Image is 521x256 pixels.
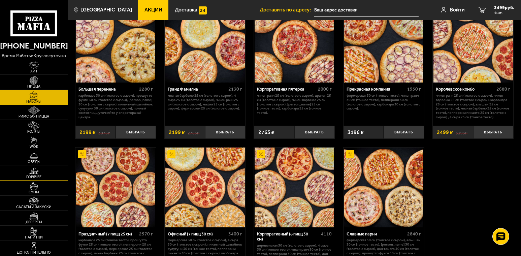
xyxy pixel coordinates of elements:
[344,148,424,227] a: АкционныйСлавные парни
[347,94,421,111] p: Фермерская 30 см (тонкое тесто), Чикен Ранч 30 см (тонкое тесто), Пепперони 30 см (толстое с сыро...
[294,126,335,139] button: Выбрать
[260,7,314,12] span: Доставить по адресу:
[76,148,155,227] img: Праздничный (7 пицц 25 см)
[78,94,153,120] p: Карбонара 30 см (толстое с сыром), Прошутто Фунги 30 см (толстое с сыром), [PERSON_NAME] 30 см (т...
[407,86,421,92] span: 1950 г
[255,148,334,227] img: Корпоративный (8 пицц 30 см)
[139,86,153,92] span: 2280 г
[78,231,137,236] div: Праздничный (7 пицц 25 см)
[318,86,332,92] span: 2000 г
[255,3,334,83] img: Корпоративная пятерка
[344,3,424,83] a: АкционныйПрекрасная компания
[254,148,334,227] a: АкционныйКорпоративный (8 пицц 30 см)
[165,148,245,227] img: Офисный (7 пицц 30 см)
[436,94,510,120] p: Чикен Ранч 25 см (толстое с сыром), Чикен Барбекю 25 см (толстое с сыром), Карбонара 25 см (толст...
[169,130,185,135] span: 2199 ₽
[98,130,110,135] s: 3076 ₽
[473,126,514,139] button: Выбрать
[81,7,132,12] span: [GEOGRAPHIC_DATA]
[78,150,86,158] img: Акционный
[228,231,242,237] span: 3400 г
[433,3,513,83] a: АкционныйКоролевское комбо
[79,130,96,135] span: 2199 ₽
[175,7,197,12] span: Доставка
[254,3,334,83] a: АкционныйКорпоративная пятерка
[344,148,423,227] img: Славные парни
[205,126,246,139] button: Выбрать
[167,150,175,158] img: Акционный
[433,3,513,83] img: Королевское комбо
[257,231,319,242] div: Корпоративный (8 пицц 30 см)
[348,130,364,135] span: 3196 ₽
[144,7,162,12] span: Акции
[496,86,510,92] span: 2680 г
[314,4,418,17] input: Ваш адрес доставки
[347,87,405,92] div: Прекрасная компания
[165,148,245,227] a: АкционныйОфисный (7 пицц 30 см)
[165,3,245,83] a: АкционныйГранд Фамилиа
[78,87,137,92] div: Большая перемена
[165,3,245,83] img: Гранд Фамилиа
[346,150,354,158] img: Акционный
[456,130,467,135] s: 3393 ₽
[436,87,495,92] div: Королевское комбо
[257,94,331,115] p: Чикен Ранч 25 см (толстое с сыром), Дракон 25 см (толстое с сыром), Чикен Барбекю 25 см (толстое ...
[450,7,465,12] span: Войти
[258,130,274,135] span: 2765 ₽
[228,86,242,92] span: 2130 г
[168,94,242,111] p: Мясная Барбекю 25 см (толстое с сыром), 4 сыра 25 см (толстое с сыром), Чикен Ранч 25 см (толстое...
[257,87,316,92] div: Корпоративная пятерка
[494,5,514,10] span: 3499 руб.
[168,231,227,236] div: Офисный (7 пицц 30 см)
[75,3,156,83] a: АкционныйБольшая перемена
[384,126,424,139] button: Выбрать
[75,148,156,227] a: АкционныйПраздничный (7 пицц 25 см)
[139,231,153,237] span: 2570 г
[199,6,207,14] img: 15daf4d41897b9f0e9f617042186c801.svg
[116,126,156,139] button: Выбрать
[321,231,332,237] span: 4110
[168,87,227,92] div: Гранд Фамилиа
[437,130,453,135] span: 2499 ₽
[494,11,514,15] span: 1 шт.
[188,130,199,135] s: 2765 ₽
[347,231,405,236] div: Славные парни
[344,3,423,83] img: Прекрасная компания
[257,150,265,158] img: Акционный
[407,231,421,237] span: 2840 г
[76,3,155,83] img: Большая перемена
